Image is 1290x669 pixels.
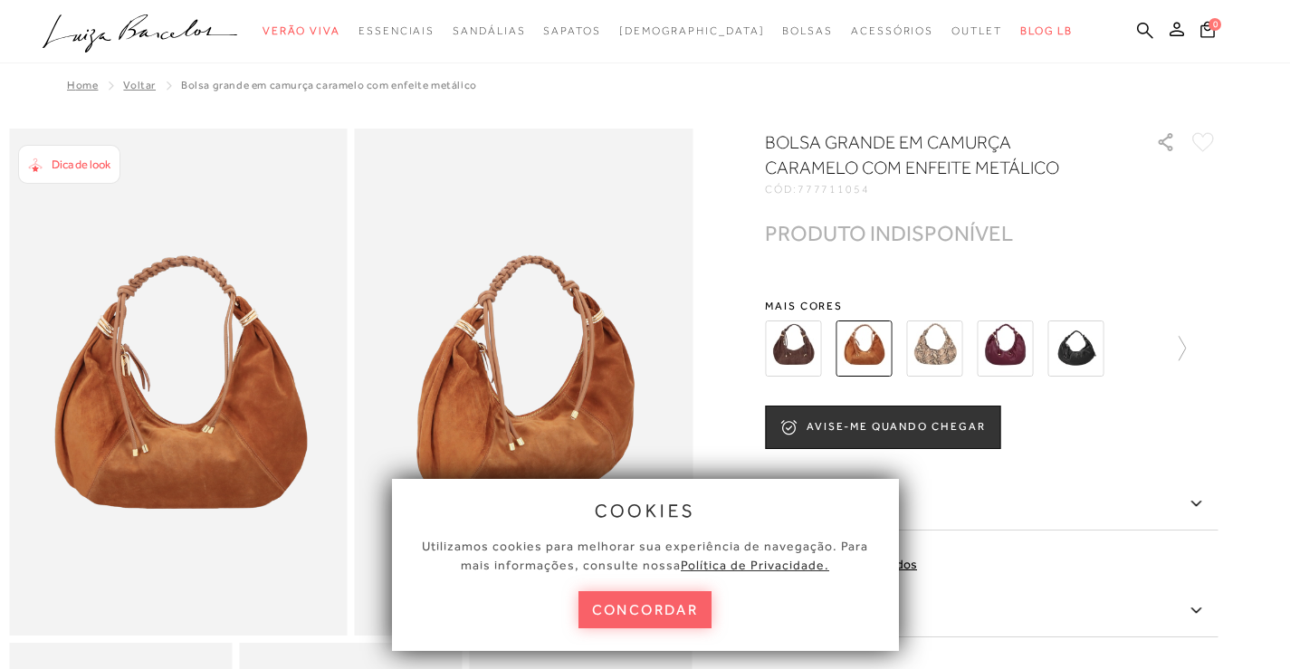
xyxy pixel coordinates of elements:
span: Essenciais [358,24,435,37]
img: BOLSA GRANDE EM CAMURÇA CARAMELO COM ENFEITE METÁLICO [836,320,892,377]
span: Mais cores [765,301,1218,311]
img: image [355,129,693,636]
a: Voltar [123,79,156,91]
a: noSubCategoriesText [782,14,833,48]
button: 0 [1195,20,1220,44]
span: Utilizamos cookies para melhorar sua experiência de navegação. Para mais informações, consulte nossa [422,539,868,572]
span: Outlet [951,24,1002,37]
button: concordar [578,591,712,628]
span: Verão Viva [263,24,340,37]
div: CÓD: [765,184,1127,195]
label: Descrição [765,478,1218,530]
img: BOLSA GRANDE EM COURO MARSALA COM ENFEITE METÁLICO [977,320,1033,377]
span: Bolsas [782,24,833,37]
a: Política de Privacidade. [681,558,829,572]
span: cookies [595,501,696,521]
label: Características [765,585,1218,637]
span: Sandálias [453,24,525,37]
a: noSubCategoriesText [358,14,435,48]
img: BOLSA GRANDE EM COBRA BEGE COM ENFEITE METÁLICO [906,320,962,377]
a: noSubCategoriesText [619,14,765,48]
span: Acessórios [851,24,933,37]
img: image [9,129,348,636]
a: noSubCategoriesText [453,14,525,48]
span: BOLSA GRANDE EM CAMURÇA CARAMELO COM ENFEITE METÁLICO [181,79,477,91]
div: PRODUTO INDISPONÍVEL [765,224,1013,243]
a: noSubCategoriesText [543,14,600,48]
span: Dica de look [52,158,110,171]
h1: BOLSA GRANDE EM CAMURÇA CARAMELO COM ENFEITE METÁLICO [765,129,1104,180]
span: [DEMOGRAPHIC_DATA] [619,24,765,37]
a: noSubCategoriesText [263,14,340,48]
button: AVISE-ME QUANDO CHEGAR [765,406,1000,449]
a: BLOG LB [1020,14,1073,48]
a: noSubCategoriesText [951,14,1002,48]
span: 777711054 [798,183,870,196]
span: Sapatos [543,24,600,37]
img: BOLSA GRANDE EM COURO PRETO COM ENFEITE METÁLICO [1047,320,1104,377]
a: Home [67,79,98,91]
img: BOLSA GRANDE EM CAMURÇA CAFÉ COM ENFEITE METÁLICO [765,320,821,377]
a: noSubCategoriesText [851,14,933,48]
span: BLOG LB [1020,24,1073,37]
span: 0 [1209,18,1221,31]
